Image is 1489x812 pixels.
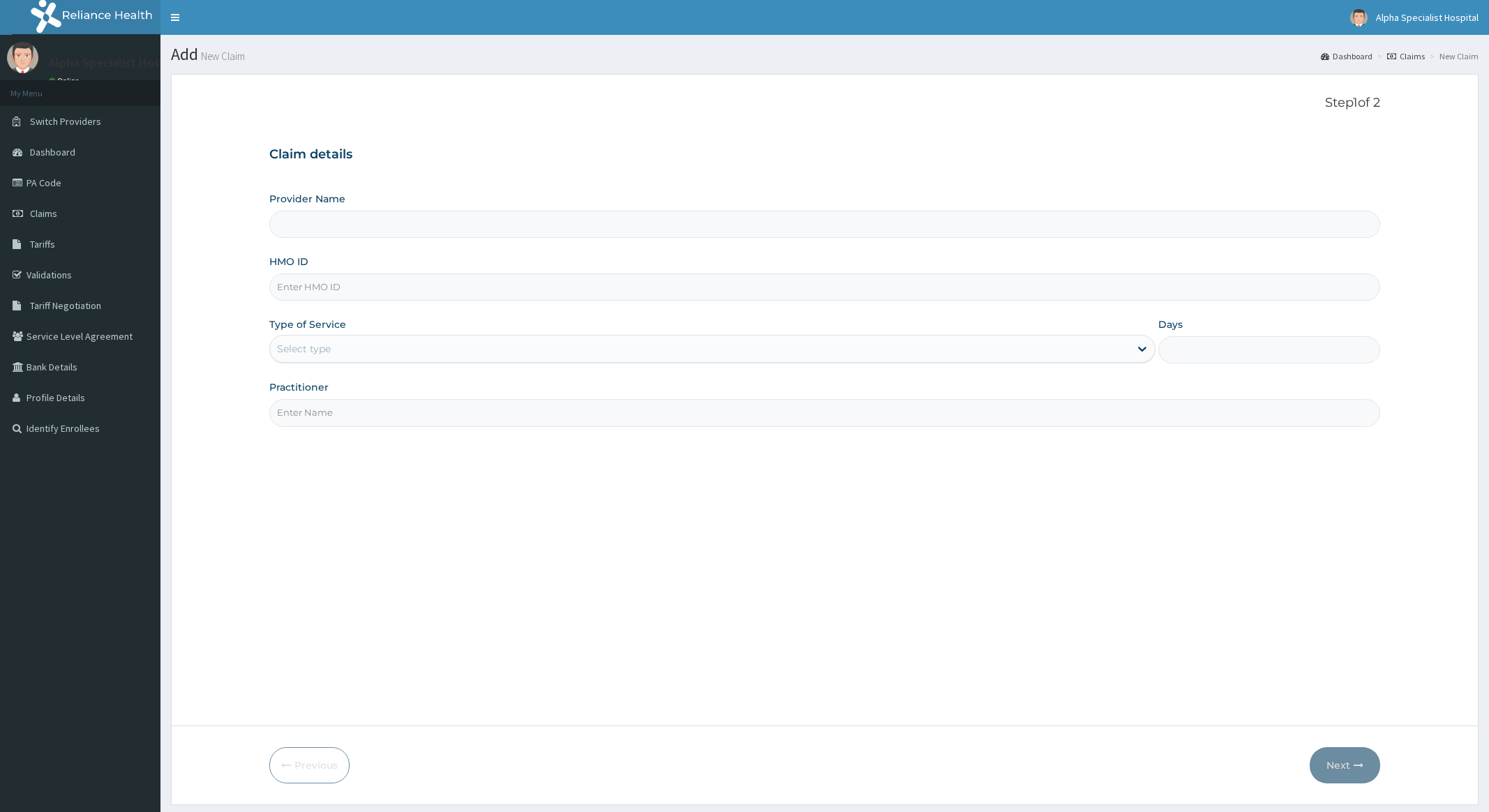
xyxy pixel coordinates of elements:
img: User Image [1350,9,1368,27]
span: Switch Providers [30,115,101,128]
img: User Image [7,42,38,73]
h1: Add [171,45,1479,63]
input: Enter Name [269,399,1379,426]
p: Alpha Specialist Hospital [49,57,185,69]
span: Claims [30,207,57,220]
label: Type of Service [269,317,346,331]
a: Dashboard [1321,50,1372,62]
span: Dashboard [30,146,75,158]
span: Alpha Specialist Hospital [1376,11,1479,24]
li: New Claim [1426,50,1479,62]
button: Next [1310,747,1380,783]
a: Online [49,76,82,86]
span: Tariff Negotiation [30,299,101,312]
input: Enter HMO ID [269,273,1379,301]
span: Tariffs [30,238,55,250]
button: Previous [269,747,350,783]
div: Select type [277,342,331,356]
label: Provider Name [269,192,345,206]
label: Days [1158,317,1183,331]
a: Claims [1387,50,1425,62]
p: Step 1 of 2 [269,96,1379,111]
label: Practitioner [269,380,329,394]
h3: Claim details [269,147,1379,163]
small: New Claim [198,51,245,61]
label: HMO ID [269,255,308,269]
